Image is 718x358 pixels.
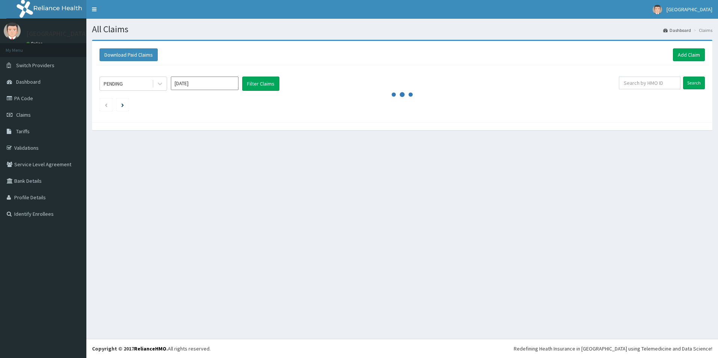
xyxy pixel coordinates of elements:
a: Online [26,41,44,46]
span: Claims [16,111,31,118]
span: Dashboard [16,78,41,85]
p: [GEOGRAPHIC_DATA] [26,30,88,37]
a: Add Claim [673,48,705,61]
a: RelianceHMO [134,345,166,352]
li: Claims [692,27,712,33]
img: User Image [4,23,21,39]
img: User Image [653,5,662,14]
button: Filter Claims [242,77,279,91]
footer: All rights reserved. [86,339,718,358]
div: PENDING [104,80,123,87]
span: Tariffs [16,128,30,135]
svg: audio-loading [391,83,413,106]
div: Redefining Heath Insurance in [GEOGRAPHIC_DATA] using Telemedicine and Data Science! [514,345,712,352]
button: Download Paid Claims [100,48,158,61]
span: Switch Providers [16,62,54,69]
a: Dashboard [663,27,691,33]
input: Search by HMO ID [619,77,680,89]
h1: All Claims [92,24,712,34]
span: [GEOGRAPHIC_DATA] [667,6,712,13]
a: Previous page [104,101,108,108]
input: Search [683,77,705,89]
a: Next page [121,101,124,108]
strong: Copyright © 2017 . [92,345,168,352]
input: Select Month and Year [171,77,238,90]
